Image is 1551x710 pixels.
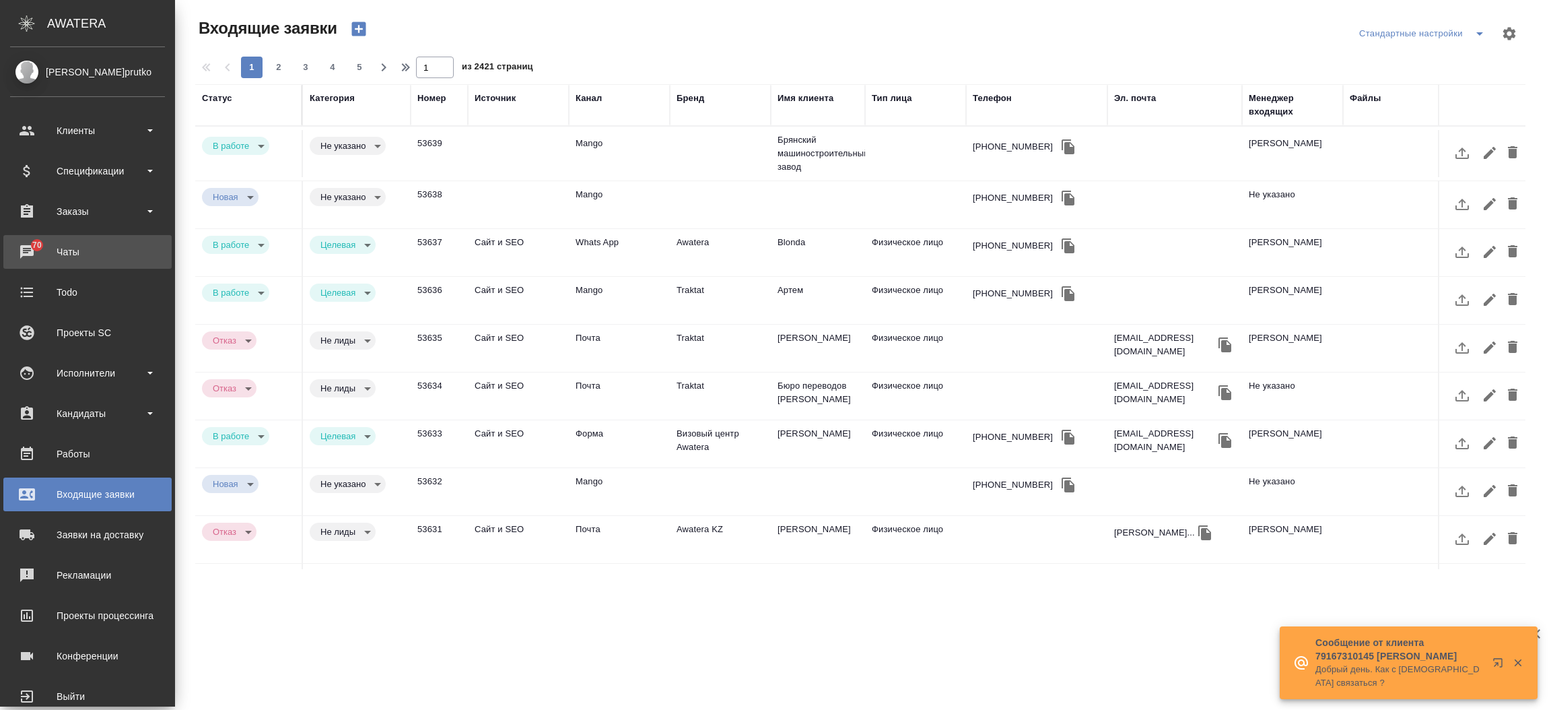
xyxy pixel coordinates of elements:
[1446,475,1478,507] button: Загрузить файл
[411,277,468,324] td: 53636
[1478,137,1501,169] button: Редактировать
[316,526,359,538] button: Не лиды
[195,18,337,39] span: Входящие заявки
[316,140,370,152] button: Не указано
[349,61,370,74] span: 5
[569,277,670,324] td: Mango
[3,558,172,592] a: Рекламации
[1501,427,1524,459] button: Удалить
[411,181,468,228] td: 53638
[865,373,966,420] td: Физическое лицо
[973,287,1053,300] div: [PHONE_NUMBER]
[47,10,175,37] div: AWATERA
[1446,379,1478,412] button: Загрузить файл
[3,316,172,350] a: Проекты SC
[316,430,359,442] button: Целевая
[1242,229,1343,276] td: [PERSON_NAME]
[316,191,370,203] button: Не указано
[1501,137,1524,169] button: Удалить
[411,229,468,276] td: 53637
[569,325,670,372] td: Почта
[1478,284,1501,316] button: Редактировать
[1478,236,1501,268] button: Редактировать
[24,238,50,252] span: 70
[209,191,242,203] button: Новая
[1242,516,1343,563] td: [PERSON_NAME]
[1058,427,1078,447] button: Скопировать
[1195,523,1215,543] button: Скопировать
[310,188,386,206] div: В работе
[771,373,865,420] td: Бюро переводов [PERSON_NAME]
[10,65,165,79] div: [PERSON_NAME]prutko
[10,121,165,141] div: Клиенты
[1446,188,1478,220] button: Загрузить файл
[295,57,316,78] button: 3
[1242,325,1343,372] td: [PERSON_NAME]
[1242,420,1343,467] td: [PERSON_NAME]
[1058,236,1078,256] button: Скопировать
[865,420,966,467] td: Физическое лицо
[268,61,289,74] span: 2
[10,525,165,545] div: Заявки на доставку
[1215,430,1235,451] button: Скопировать
[1478,188,1501,220] button: Редактировать
[10,404,165,424] div: Кандидаты
[569,181,670,228] td: Mango
[1501,236,1524,268] button: Удалить
[202,379,256,397] div: В работе
[973,239,1053,253] div: [PHONE_NUMBER]
[1484,649,1517,682] button: Открыть в новой вкладке
[1478,475,1501,507] button: Редактировать
[865,277,966,324] td: Физическое лицо
[670,516,771,563] td: Awatera KZ
[1501,523,1524,555] button: Удалить
[670,229,771,276] td: Awatera
[10,201,165,222] div: Заказы
[1242,277,1343,324] td: [PERSON_NAME]
[468,277,569,324] td: Сайт и SEO
[10,686,165,707] div: Выйти
[1446,523,1478,555] button: Загрузить файл
[202,523,256,541] div: В работе
[1446,137,1478,169] button: Загрузить файл
[670,277,771,324] td: Traktat
[10,484,165,505] div: Входящие заявки
[411,130,468,177] td: 53639
[10,282,165,302] div: Todo
[316,478,370,490] button: Не указано
[202,188,258,206] div: В работе
[10,606,165,626] div: Проекты процессинга
[569,516,670,563] td: Почта
[872,92,912,105] div: Тип лица
[865,516,966,563] td: Физическое лицо
[310,137,386,155] div: В работе
[310,523,404,541] div: Это спам, фрилансеры, текущие клиенты и т.д.
[10,323,165,343] div: Проекты SC
[349,57,370,78] button: 5
[310,284,376,302] div: В работе
[202,475,258,493] div: В работе
[1493,18,1525,50] span: Настроить таблицу
[3,276,172,309] a: Todo
[865,229,966,276] td: Физическое лицо
[1446,236,1478,268] button: Загрузить файл
[1501,188,1524,220] button: Удалить
[1114,379,1215,406] p: [EMAIL_ADDRESS][DOMAIN_NAME]
[1058,188,1078,208] button: Скопировать
[778,92,833,105] div: Имя клиента
[569,229,670,276] td: Whats App
[3,478,172,511] a: Входящие заявки
[1446,331,1478,364] button: Загрузить файл
[576,92,602,105] div: Канал
[1114,92,1156,105] div: Эл. почта
[865,325,966,372] td: Физическое лицо
[973,478,1053,492] div: [PHONE_NUMBER]
[209,383,240,394] button: Отказ
[202,92,232,105] div: Статус
[295,61,316,74] span: 3
[1350,92,1381,105] div: Файлы
[1242,468,1343,515] td: Не указано
[209,140,253,152] button: В работе
[3,518,172,552] a: Заявки на доставку
[209,478,242,490] button: Новая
